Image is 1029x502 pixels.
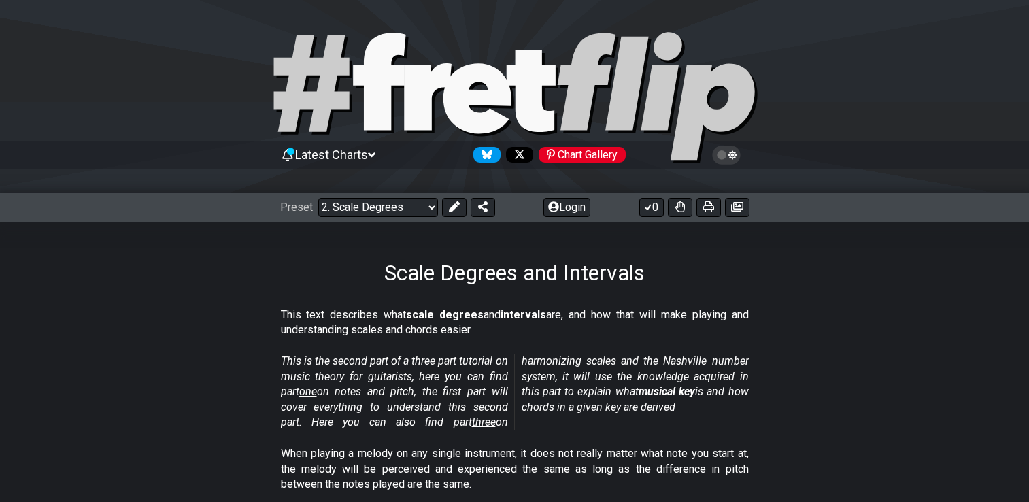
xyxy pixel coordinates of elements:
strong: intervals [501,308,546,321]
button: Share Preset [471,198,495,217]
div: Chart Gallery [539,147,626,163]
span: Latest Charts [295,148,368,162]
h1: Scale Degrees and Intervals [384,260,645,286]
a: Follow #fretflip at X [501,147,533,163]
strong: musical key [639,385,695,398]
button: 0 [639,198,664,217]
span: Toggle light / dark theme [719,149,735,161]
select: Preset [318,198,438,217]
button: Create image [725,198,749,217]
button: Toggle Dexterity for all fretkits [668,198,692,217]
span: three [472,416,496,429]
span: Preset [280,201,313,214]
p: When playing a melody on any single instrument, it does not really matter what note you start at,... [281,446,749,492]
em: This is the second part of a three part tutorial on music theory for guitarists, here you can fin... [281,354,749,429]
p: This text describes what and are, and how that will make playing and understanding scales and cho... [281,307,749,338]
button: Print [696,198,721,217]
span: one [299,385,317,398]
a: #fretflip at Pinterest [533,147,626,163]
strong: scale degrees [406,308,484,321]
button: Edit Preset [442,198,467,217]
button: Login [543,198,590,217]
a: Follow #fretflip at Bluesky [468,147,501,163]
